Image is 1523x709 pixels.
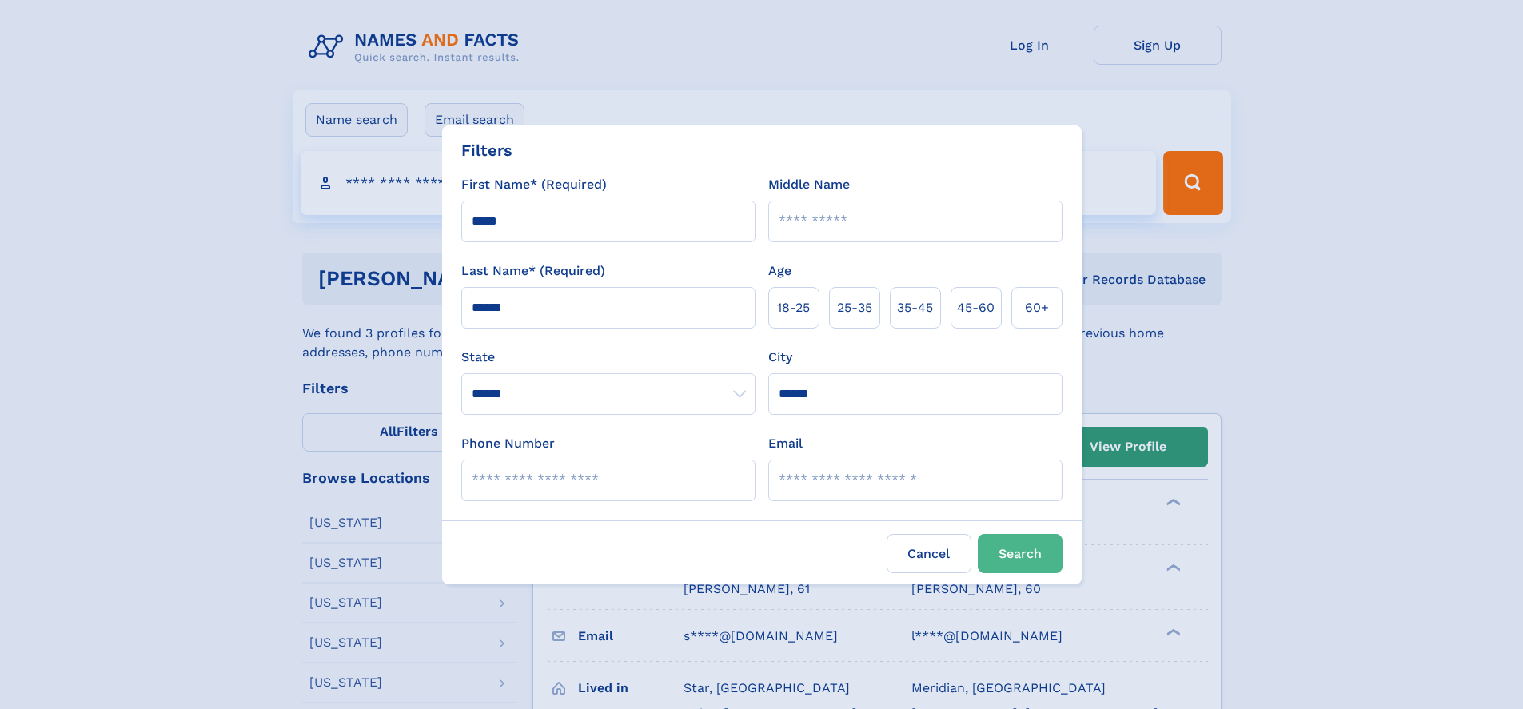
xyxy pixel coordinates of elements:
[978,534,1063,573] button: Search
[1025,298,1049,317] span: 60+
[461,261,605,281] label: Last Name* (Required)
[461,434,555,453] label: Phone Number
[768,175,850,194] label: Middle Name
[897,298,933,317] span: 35‑45
[461,348,756,367] label: State
[837,298,872,317] span: 25‑35
[461,175,607,194] label: First Name* (Required)
[768,261,791,281] label: Age
[957,298,995,317] span: 45‑60
[777,298,810,317] span: 18‑25
[768,434,803,453] label: Email
[461,138,512,162] div: Filters
[768,348,792,367] label: City
[887,534,971,573] label: Cancel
